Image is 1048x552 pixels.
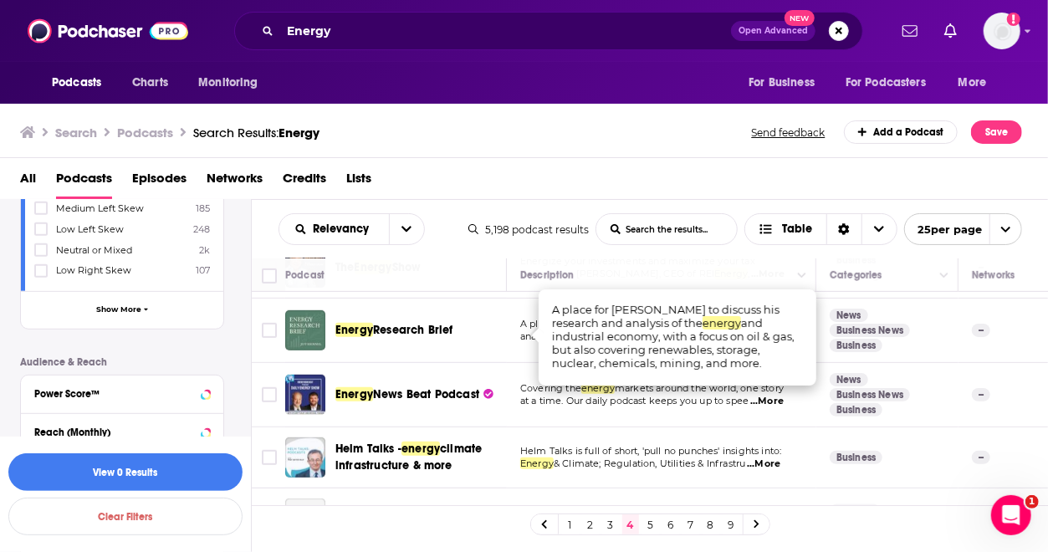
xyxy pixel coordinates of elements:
[896,17,924,45] a: Show notifications dropdown
[785,10,815,26] span: New
[830,403,882,417] a: Business
[830,309,868,322] a: News
[1025,495,1039,509] span: 1
[959,71,987,95] span: More
[971,120,1022,144] button: Save
[520,395,749,406] span: at a time. Our daily podcast keeps you up to spee
[682,514,699,534] a: 7
[40,67,123,99] button: open menu
[55,125,97,141] h3: Search
[938,17,964,45] a: Show notifications dropdown
[737,67,836,99] button: open menu
[132,71,168,95] span: Charts
[520,445,781,457] span: Helm Talks is full of short, 'pull no punches' insights into:
[52,71,101,95] span: Podcasts
[984,13,1020,49] span: Logged in as juliafrontz
[346,165,371,199] a: Lists
[520,457,554,469] span: Energy
[234,12,863,50] div: Search podcasts, credits, & more...
[335,323,373,337] span: Energy
[121,67,178,99] a: Charts
[972,265,1015,285] div: Networks
[199,244,210,256] span: 2k
[991,495,1031,535] iframe: Intercom live chat
[389,214,424,244] button: open menu
[552,303,780,330] span: A place for [PERSON_NAME] to discuss his research and analysis of the
[830,339,882,352] a: Business
[285,375,325,415] img: Energy News Beat Podcast
[401,442,440,456] span: energy
[196,264,210,276] span: 107
[934,266,954,286] button: Column Actions
[554,457,746,469] span: & Climate; Regulation, Utilities & Infrastru
[193,223,210,235] span: 248
[8,453,243,491] button: View 0 Results
[56,264,131,276] span: Low Right Skew
[844,120,959,144] a: Add a Podcast
[552,316,795,370] span: and industrial economy, with a focus on oil & gas, but also covering renewables, storage, nuclear...
[830,504,881,518] a: Religion
[642,514,659,534] a: 5
[749,71,815,95] span: For Business
[830,451,882,464] a: Business
[283,165,326,199] a: Credits
[744,213,897,245] button: Choose View
[723,514,739,534] a: 9
[581,382,615,394] span: energy
[373,387,479,401] span: News Beat Podcast
[34,388,196,400] div: Power Score™
[56,244,132,256] span: Neutral or Mixed
[285,310,325,350] img: Energy Research Brief
[622,514,639,534] a: 4
[8,498,243,535] button: Clear Filters
[747,125,831,140] button: Send feedback
[335,442,401,456] span: Helm Talks -
[34,421,210,442] button: Reach (Monthly)
[262,387,277,402] span: Toggle select row
[117,125,173,141] h3: Podcasts
[830,265,882,285] div: Categories
[56,165,112,199] a: Podcasts
[739,27,808,35] span: Open Advanced
[285,437,325,478] img: Helm Talks - energy climate infrastructure & more
[335,386,493,403] a: EnergyNews Beat Podcast
[96,305,141,314] span: Show More
[468,223,589,236] div: 5,198 podcast results
[846,71,926,95] span: For Podcasters
[21,291,223,329] button: Show More
[582,514,599,534] a: 2
[792,266,812,286] button: Column Actions
[279,125,320,141] span: Energy
[28,15,188,47] img: Podchaser - Follow, Share and Rate Podcasts
[207,165,263,199] a: Networks
[830,373,868,386] a: News
[750,395,784,408] span: ...More
[20,165,36,199] a: All
[314,223,376,235] span: Relevancy
[562,514,579,534] a: 1
[335,441,501,474] a: Helm Talks -energyclimate infrastructure & more
[132,165,187,199] a: Episodes
[335,322,452,339] a: EnergyResearch Brief
[187,67,279,99] button: open menu
[703,316,741,330] span: energy
[830,324,910,337] a: Business News
[279,223,389,235] button: open menu
[835,67,950,99] button: open menu
[972,451,990,464] p: --
[1007,13,1020,26] svg: Add a profile image
[285,498,325,539] a: Your Energy First
[56,202,144,214] span: Medium Left Skew
[783,223,813,235] span: Table
[193,125,320,141] a: Search Results:Energy
[193,125,320,141] div: Search Results:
